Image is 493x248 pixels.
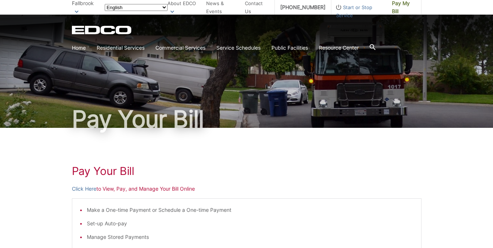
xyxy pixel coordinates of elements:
h1: Pay Your Bill [72,164,421,178]
select: Select a language [105,4,167,11]
a: Commercial Services [155,44,205,52]
a: Resource Center [319,44,359,52]
li: Manage Stored Payments [87,233,414,241]
li: Make a One-time Payment or Schedule a One-time Payment [87,206,414,214]
a: Service Schedules [216,44,261,52]
p: to View, Pay, and Manage Your Bill Online [72,185,421,193]
a: Click Here [72,185,96,193]
a: Residential Services [97,44,145,52]
a: Home [72,44,86,52]
li: Set-up Auto-pay [87,220,414,228]
a: Public Facilities [271,44,308,52]
a: EDCD logo. Return to the homepage. [72,26,132,34]
h1: Pay Your Bill [72,107,421,131]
